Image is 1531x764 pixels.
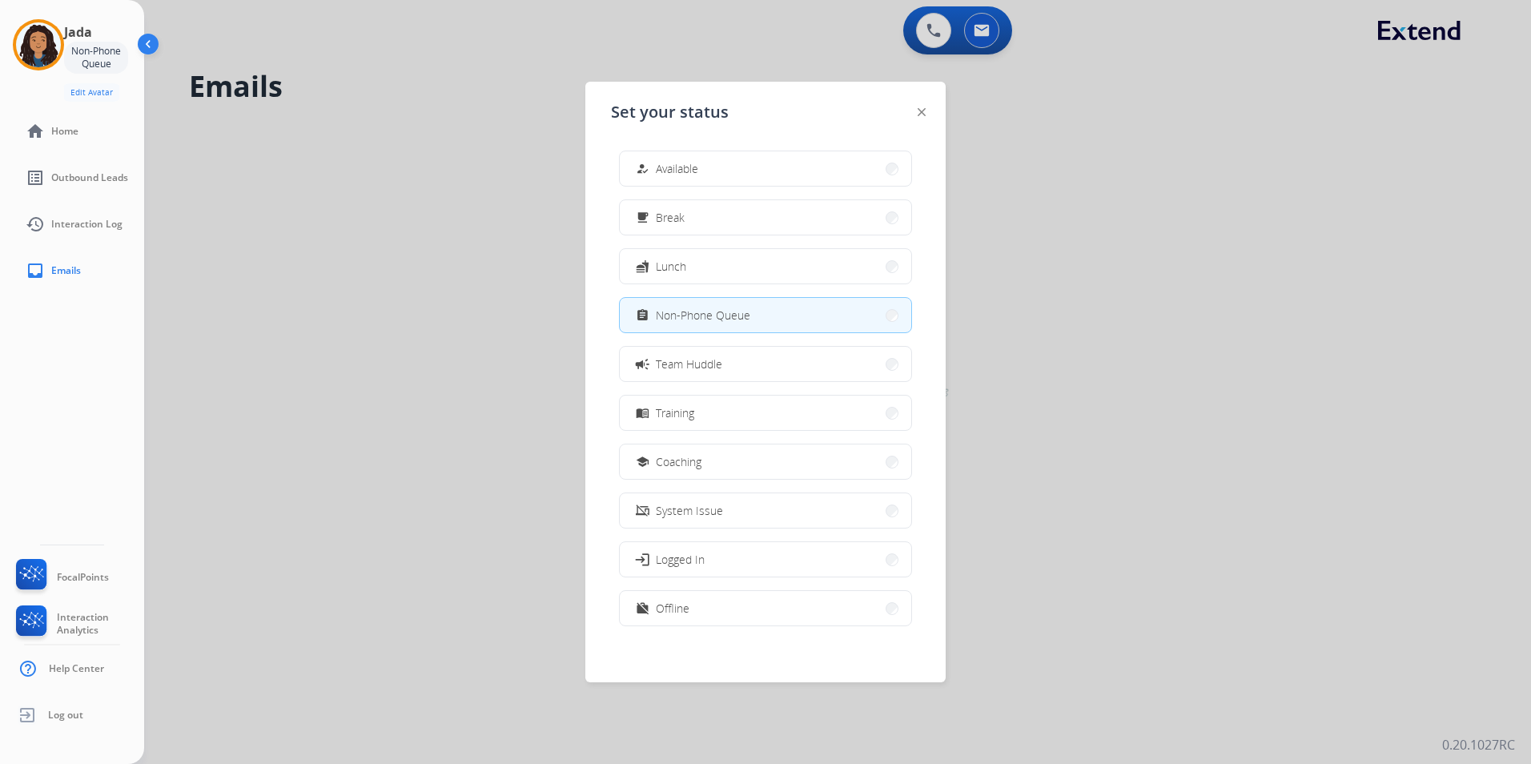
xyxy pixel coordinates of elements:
span: FocalPoints [57,571,109,584]
button: Break [620,200,911,235]
span: Interaction Analytics [57,611,144,637]
span: Outbound Leads [51,171,128,184]
mat-icon: menu_book [636,406,649,420]
mat-icon: work_off [636,601,649,615]
button: Offline [620,591,911,625]
button: System Issue [620,493,911,528]
button: Available [620,151,911,186]
h3: Jada [64,22,92,42]
button: Training [620,396,911,430]
p: 0.20.1027RC [1442,735,1515,754]
mat-icon: how_to_reg [636,162,649,175]
span: Emails [51,264,81,277]
a: FocalPoints [13,559,109,596]
mat-icon: home [26,122,45,141]
img: avatar [16,22,61,67]
mat-icon: login [634,551,650,567]
span: System Issue [656,502,723,519]
mat-icon: free_breakfast [636,211,649,224]
mat-icon: history [26,215,45,234]
a: Interaction Analytics [13,605,144,642]
button: Non-Phone Queue [620,298,911,332]
span: Team Huddle [656,356,722,372]
span: Break [656,209,685,226]
button: Edit Avatar [64,83,119,102]
mat-icon: school [636,455,649,468]
mat-icon: assignment [636,308,649,322]
button: Lunch [620,249,911,283]
button: Coaching [620,444,911,479]
mat-icon: phonelink_off [636,504,649,517]
mat-icon: inbox [26,261,45,280]
span: Lunch [656,258,686,275]
mat-icon: list_alt [26,168,45,187]
span: Set your status [611,101,729,123]
span: Offline [656,600,689,617]
span: Coaching [656,453,701,470]
span: Available [656,160,698,177]
button: Logged In [620,542,911,577]
div: Non-Phone Queue [64,42,128,74]
mat-icon: campaign [634,356,650,372]
mat-icon: fastfood [636,259,649,273]
span: Log out [48,709,83,722]
span: Training [656,404,694,421]
span: Non-Phone Queue [656,307,750,324]
img: close-button [918,108,926,116]
span: Interaction Log [51,218,123,231]
span: Home [51,125,78,138]
span: Help Center [49,662,104,675]
span: Logged In [656,551,705,568]
button: Team Huddle [620,347,911,381]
